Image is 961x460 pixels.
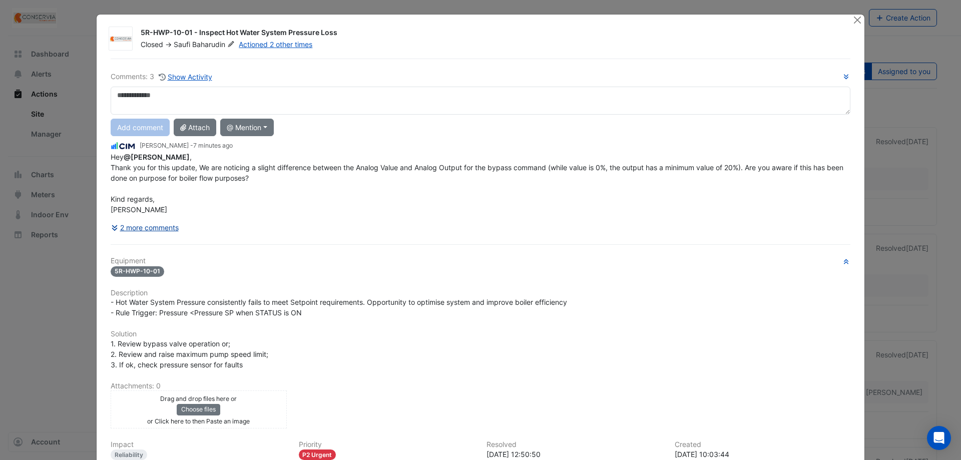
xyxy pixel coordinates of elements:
span: 2025-08-19 10:16:45 [193,142,233,149]
h6: Impact [111,440,287,449]
img: Conservia [109,34,132,44]
span: Saufi [174,40,190,49]
div: P2 Urgent [299,449,336,460]
div: [DATE] 12:50:50 [487,449,663,459]
button: Choose files [177,404,220,415]
span: -> [165,40,172,49]
h6: Description [111,289,850,297]
small: or Click here to then Paste an image [147,417,250,425]
h6: Created [675,440,851,449]
h6: Attachments: 0 [111,382,850,390]
div: Open Intercom Messenger [927,426,951,450]
h6: Solution [111,330,850,338]
span: - Hot Water System Pressure consistently fails to meet Setpoint requirements. Opportunity to opti... [111,298,569,317]
h6: Priority [299,440,475,449]
div: [DATE] 10:03:44 [675,449,851,459]
span: 1. Review bypass valve operation or; 2. Review and raise maximum pump speed limit; 3. If ok, chec... [111,339,268,369]
button: Show Activity [158,71,213,83]
button: Close [852,15,862,25]
button: @ Mention [220,119,274,136]
h6: Equipment [111,257,850,265]
small: Drag and drop files here or [160,395,237,402]
button: Attach [174,119,216,136]
span: 5R-HWP-10-01 [111,266,164,277]
a: Actioned 2 other times [239,40,312,49]
span: Baharudin [192,40,237,50]
span: Hey , Thank you for this update, We are noticing a slight difference between the Analog Value and... [111,153,845,214]
img: CIM [111,141,136,152]
div: Comments: 3 [111,71,213,83]
small: [PERSON_NAME] - [140,141,233,150]
div: Reliability [111,449,147,460]
div: 5R-HWP-10-01 - Inspect Hot Water System Pressure Loss [141,28,840,40]
button: 2 more comments [111,219,179,236]
h6: Resolved [487,440,663,449]
span: Closed [141,40,163,49]
span: s.baharudin@conservia.com [Conservia] [124,153,190,161]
